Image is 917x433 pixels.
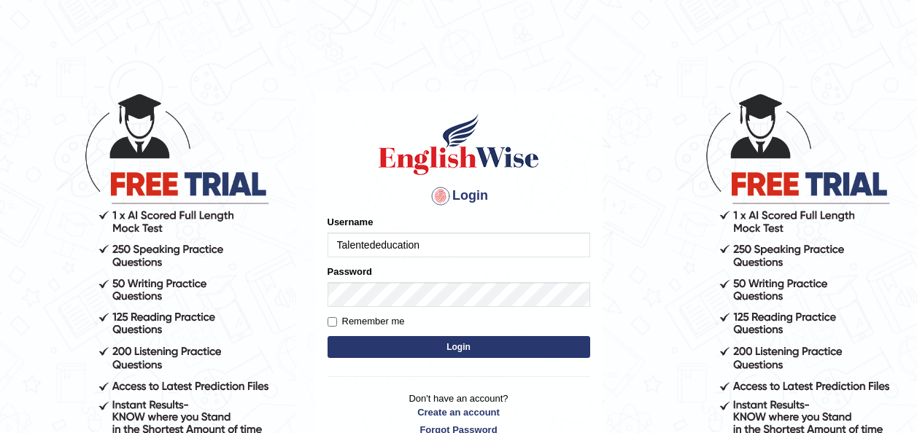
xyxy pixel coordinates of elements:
h4: Login [328,184,590,208]
a: Create an account [328,405,590,419]
label: Password [328,265,372,278]
button: Login [328,336,590,358]
input: Remember me [328,317,337,327]
label: Username [328,215,374,229]
label: Remember me [328,314,405,329]
img: Logo of English Wise sign in for intelligent practice with AI [376,112,542,177]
